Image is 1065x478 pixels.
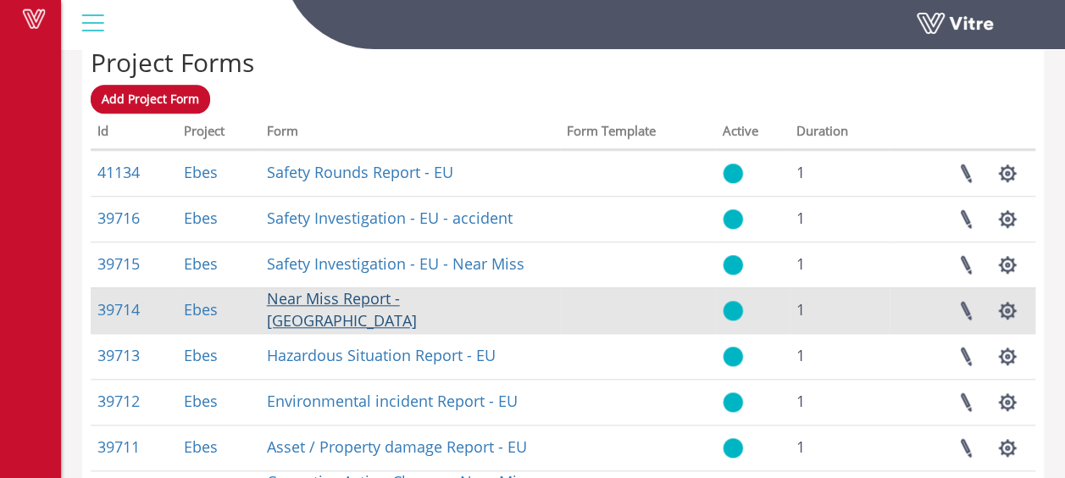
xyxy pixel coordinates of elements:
img: yes [723,254,743,275]
td: 1 [790,242,890,287]
a: 41134 [97,162,140,182]
a: Add Project Form [91,85,210,114]
td: 1 [790,150,890,196]
img: yes [723,437,743,459]
td: 1 [790,333,890,379]
a: Safety Investigation - EU - Near Miss [267,253,524,274]
a: Ebes [184,208,218,228]
span: Add Project Form [102,91,199,107]
h2: Project Forms [91,48,1035,76]
th: Duration [790,118,890,150]
img: yes [723,163,743,184]
a: 39713 [97,345,140,365]
a: 39714 [97,299,140,320]
th: Project [177,118,260,150]
th: Id [91,118,177,150]
a: Ebes [184,436,218,457]
a: Safety Rounds Report - EU [267,162,453,182]
img: yes [723,300,743,321]
a: 39715 [97,253,140,274]
td: 1 [790,425,890,470]
img: yes [723,208,743,230]
a: Ebes [184,345,218,365]
a: Ebes [184,253,218,274]
th: Form [260,118,560,150]
a: Asset / Property damage Report - EU [267,436,527,457]
img: yes [723,392,743,413]
a: Ebes [184,299,218,320]
a: Ebes [184,162,218,182]
td: 1 [790,379,890,425]
a: 39716 [97,208,140,228]
a: 39711 [97,436,140,457]
a: Environmental incident Report - EU [267,391,518,411]
a: 39712 [97,391,140,411]
a: Near Miss Report - [GEOGRAPHIC_DATA] [267,288,417,331]
img: yes [723,346,743,367]
a: Safety Investigation - EU - accident [267,208,513,228]
a: Hazardous Situation Report - EU [267,345,496,365]
td: 1 [790,196,890,242]
th: Form Template [560,118,716,150]
a: Ebes [184,391,218,411]
th: Active [716,118,790,150]
td: 1 [790,287,890,333]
